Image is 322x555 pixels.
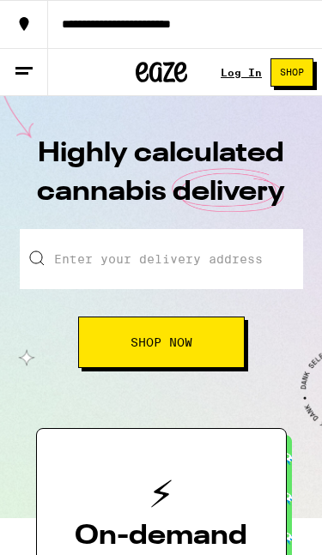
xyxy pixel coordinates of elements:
[33,135,290,229] h1: Highly calculated cannabis delivery
[78,317,245,368] button: Shop Now
[262,58,322,87] a: Shop
[221,67,262,78] a: Log In
[131,336,192,348] span: Shop Now
[270,58,313,87] button: Shop
[20,229,303,289] input: Enter your delivery address
[280,68,304,77] span: Shop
